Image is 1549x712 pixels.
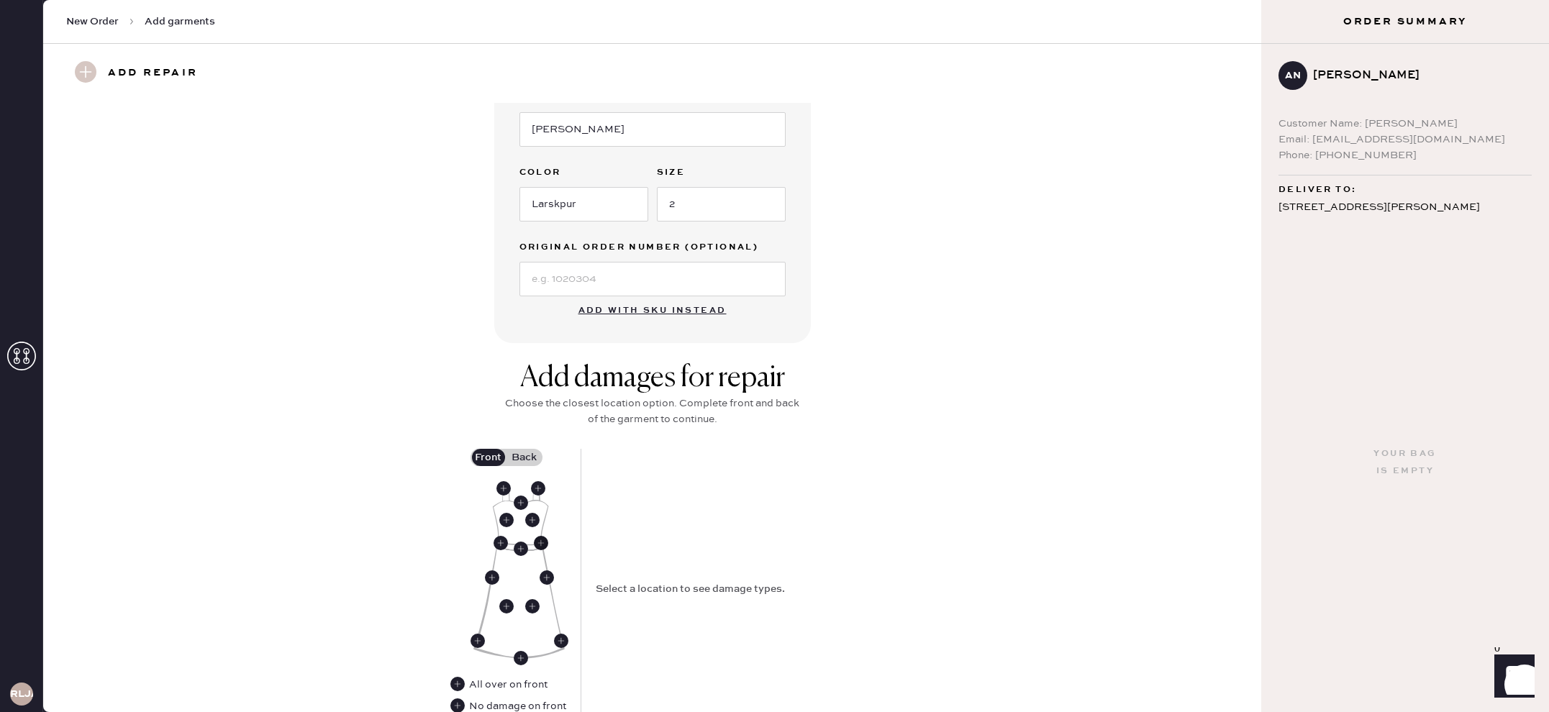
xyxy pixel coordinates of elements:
div: Phone: [PHONE_NUMBER] [1278,147,1532,163]
span: Add garments [145,14,215,29]
label: Color [519,164,648,181]
div: Email: [EMAIL_ADDRESS][DOMAIN_NAME] [1278,132,1532,147]
div: [STREET_ADDRESS][PERSON_NAME] [GEOGRAPHIC_DATA] , CA 92106 [1278,198,1532,234]
img: Garment image [473,484,565,659]
div: Choose the closest location option. Complete front and back of the garment to continue. [501,396,804,427]
h3: AN [1285,70,1301,81]
div: Front Right Waistband [494,536,508,550]
div: All over on front [450,677,549,693]
div: Front Right Skirt Body [499,599,514,613]
div: Add damages for repair [501,361,804,396]
div: Front Center Waistband [514,542,528,556]
div: Front Left Body [525,513,540,527]
input: e.g. 30R [657,187,786,222]
label: Size [657,164,786,181]
div: Front Right Straps [496,481,511,496]
input: e.g. Navy [519,187,648,222]
div: Front Right Side Seam [485,570,499,585]
span: New Order [66,14,119,29]
span: Deliver to: [1278,181,1356,198]
div: Front Right Side Seam [471,634,485,648]
iframe: Front Chat [1481,647,1543,709]
label: Front [471,449,507,466]
div: Front Left Side Seam [540,570,554,585]
div: Front Center Hem [514,651,528,665]
div: [PERSON_NAME] [1313,67,1520,84]
h3: Order Summary [1261,14,1549,29]
div: Front Left Skirt Body [525,599,540,613]
div: Select a location to see damage types. [596,581,785,597]
div: Your bag is empty [1373,445,1436,480]
div: Customer Name: [PERSON_NAME] [1278,116,1532,132]
button: Add with SKU instead [570,296,735,325]
h3: Add repair [108,61,198,86]
div: Front Center Neckline [514,496,528,510]
div: Front Right Body [499,513,514,527]
h3: RLJA [10,689,33,699]
div: Front Left Side Seam [554,634,568,648]
label: Back [507,449,542,466]
input: e.g. 1020304 [519,262,786,296]
div: Front Left Waistband [534,536,548,550]
input: e.g. Daisy 2 Pocket [519,112,786,147]
div: Front Left Straps [531,481,545,496]
label: Original Order Number (Optional) [519,239,786,256]
div: All over on front [469,677,548,693]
